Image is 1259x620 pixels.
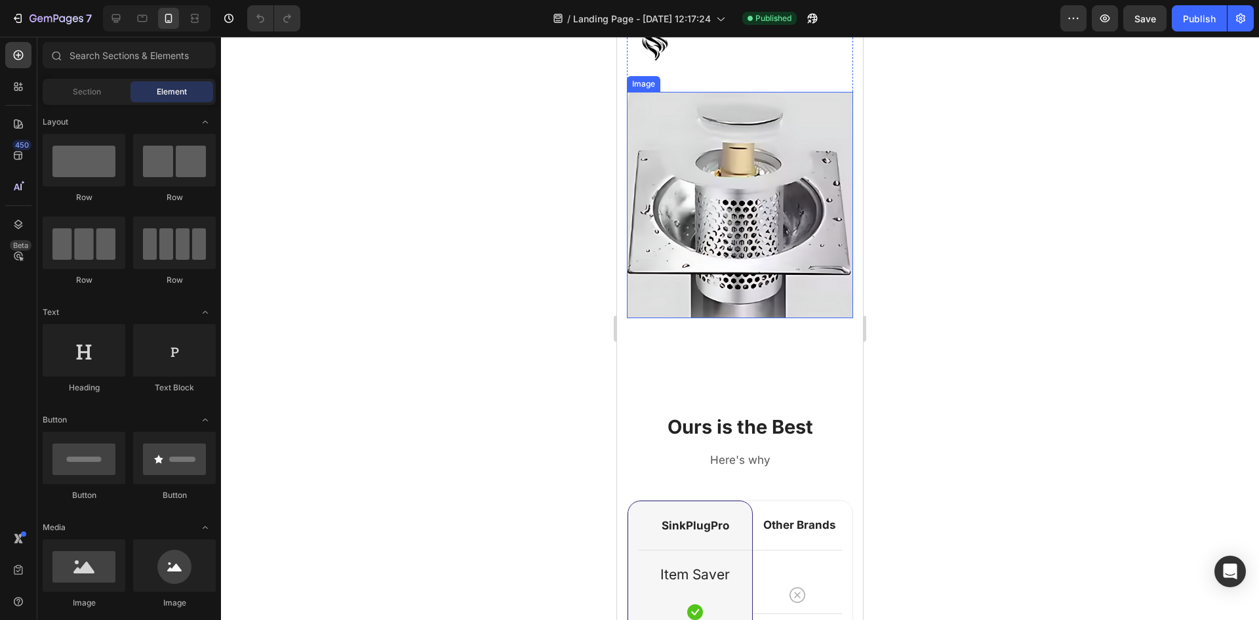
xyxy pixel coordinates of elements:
span: Text [43,306,59,318]
div: Heading [43,382,125,394]
span: Toggle open [195,409,216,430]
span: Layout [43,116,68,128]
div: Undo/Redo [247,5,300,31]
button: 7 [5,5,98,31]
button: Save [1123,5,1167,31]
p: 7 [86,10,92,26]
span: Landing Page - [DATE] 12:17:24 [573,12,711,26]
div: Row [133,192,216,203]
div: Row [133,274,216,286]
button: Publish [1172,5,1227,31]
span: Toggle open [195,302,216,323]
span: Toggle open [195,517,216,538]
span: / [567,12,570,26]
div: Button [43,489,125,501]
span: Button [43,414,67,426]
span: Toggle open [195,112,216,133]
input: Search Sections & Elements [43,42,216,68]
div: Image [133,597,216,609]
span: Section [73,86,101,98]
span: Element [157,86,187,98]
div: Open Intercom Messenger [1214,556,1246,587]
span: Published [755,12,791,24]
div: Text Block [133,382,216,394]
div: Image [43,597,125,609]
iframe: Design area [617,37,863,620]
div: Button [133,489,216,501]
div: Row [43,274,125,286]
div: Publish [1183,12,1216,26]
span: Save [1134,13,1156,24]
div: 450 [12,140,31,150]
span: Media [43,522,66,533]
div: Beta [10,240,31,251]
div: Row [43,192,125,203]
